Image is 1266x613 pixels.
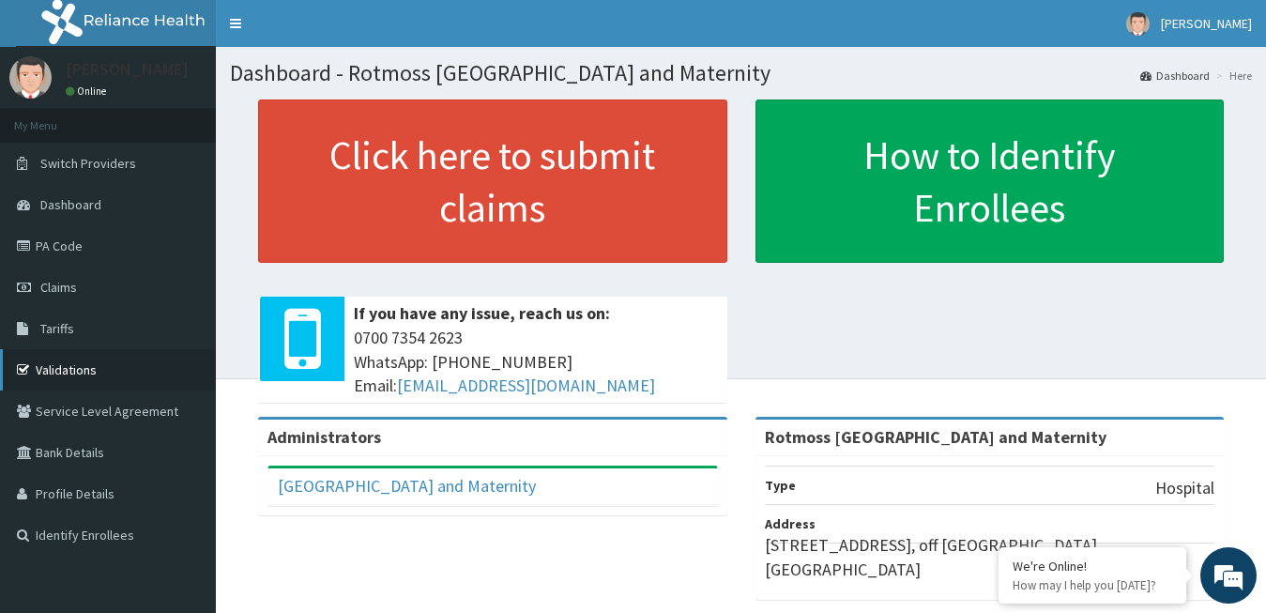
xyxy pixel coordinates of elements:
b: If you have any issue, reach us on: [354,302,610,324]
a: Dashboard [1140,68,1210,84]
span: Dashboard [40,196,101,213]
p: [STREET_ADDRESS], off [GEOGRAPHIC_DATA], [GEOGRAPHIC_DATA] [765,533,1215,581]
img: User Image [9,56,52,99]
b: Administrators [267,426,381,448]
a: How to Identify Enrollees [755,100,1225,263]
span: Switch Providers [40,155,136,172]
li: Here [1212,68,1252,84]
b: Type [765,477,796,494]
p: Hospital [1155,476,1214,500]
h1: Dashboard - Rotmoss [GEOGRAPHIC_DATA] and Maternity [230,61,1252,85]
b: Address [765,515,816,532]
a: Online [66,84,111,98]
span: Tariffs [40,320,74,337]
span: 0700 7354 2623 WhatsApp: [PHONE_NUMBER] Email: [354,326,718,398]
img: User Image [1126,12,1150,36]
span: Claims [40,279,77,296]
p: How may I help you today? [1013,577,1172,593]
a: Click here to submit claims [258,100,727,263]
p: [PERSON_NAME] [66,61,189,78]
a: [EMAIL_ADDRESS][DOMAIN_NAME] [397,375,655,396]
strong: Rotmoss [GEOGRAPHIC_DATA] and Maternity [765,426,1106,448]
a: [GEOGRAPHIC_DATA] and Maternity [278,475,536,497]
div: We're Online! [1013,558,1172,575]
span: [PERSON_NAME] [1161,15,1252,32]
